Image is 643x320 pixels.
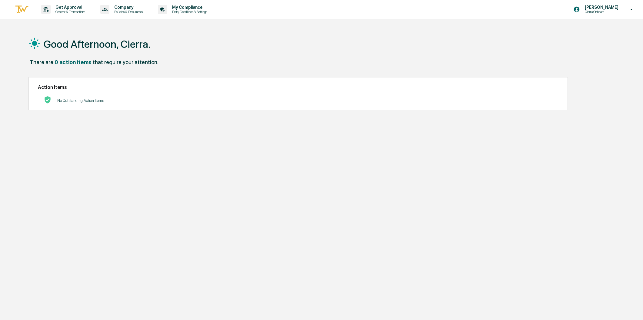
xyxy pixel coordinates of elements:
h2: Action Items [38,84,559,90]
p: My Compliance [167,5,210,10]
div: There are [30,59,53,65]
p: Content & Transactions [51,10,88,14]
p: No Outstanding Action Items [57,98,104,103]
h1: Good Afternoon, Cierra. [44,38,151,50]
p: Policies & Documents [109,10,146,14]
img: logo [15,5,29,15]
div: that require your attention. [93,59,158,65]
p: Get Approval [51,5,88,10]
img: No Actions logo [44,96,51,103]
p: Data, Deadlines & Settings [167,10,210,14]
div: 0 action items [55,59,92,65]
p: [PERSON_NAME] [580,5,621,10]
p: Company [109,5,146,10]
p: Cierra Onboard [580,10,621,14]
